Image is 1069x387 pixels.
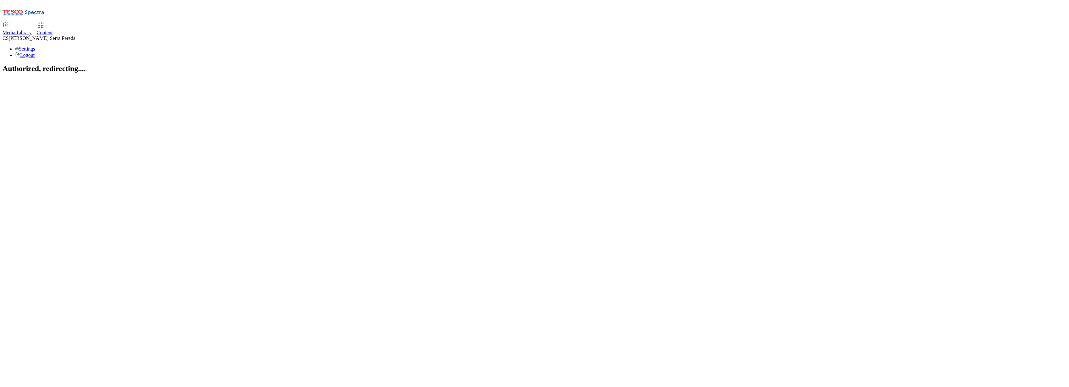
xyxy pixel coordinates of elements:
span: CS [3,35,9,41]
span: Content [37,30,53,35]
a: Media Library [3,22,32,35]
span: [PERSON_NAME] Serra Pereda [9,35,75,41]
a: Settings [15,46,35,52]
span: Media Library [3,30,32,35]
a: Content [37,22,53,35]
a: Logout [15,52,35,58]
h2: Authorized, redirecting.... [3,64,1066,73]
